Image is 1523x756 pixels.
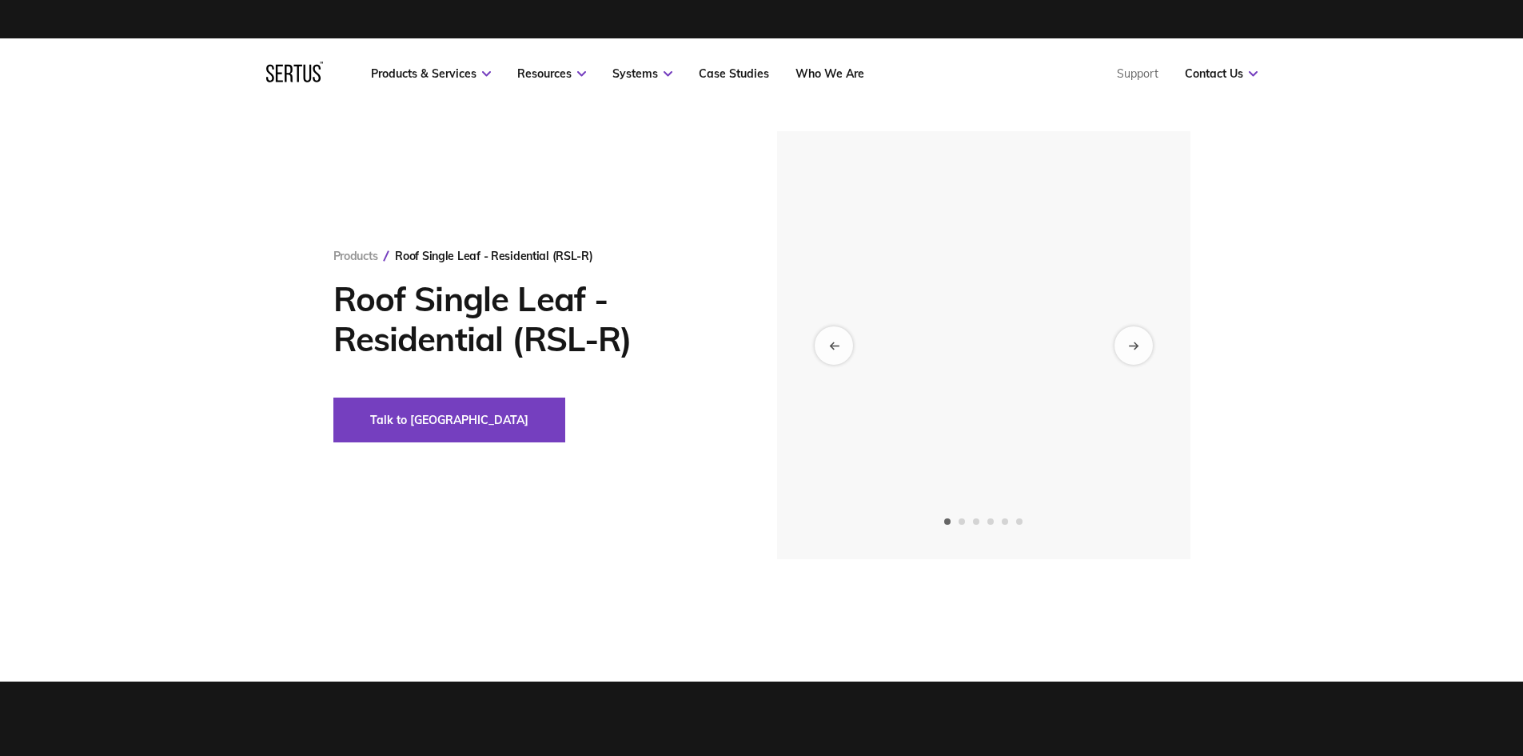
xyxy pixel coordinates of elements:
[612,66,672,81] a: Systems
[1114,326,1153,365] div: Next slide
[815,326,853,365] div: Previous slide
[333,249,378,263] a: Products
[795,66,864,81] a: Who We Are
[371,66,491,81] a: Products & Services
[1117,66,1158,81] a: Support
[517,66,586,81] a: Resources
[973,518,979,525] span: Go to slide 3
[333,279,729,359] h1: Roof Single Leaf - Residential (RSL-R)
[1016,518,1023,525] span: Go to slide 6
[1185,66,1258,81] a: Contact Us
[699,66,769,81] a: Case Studies
[987,518,994,525] span: Go to slide 4
[959,518,965,525] span: Go to slide 2
[1002,518,1008,525] span: Go to slide 5
[333,398,565,442] button: Talk to [GEOGRAPHIC_DATA]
